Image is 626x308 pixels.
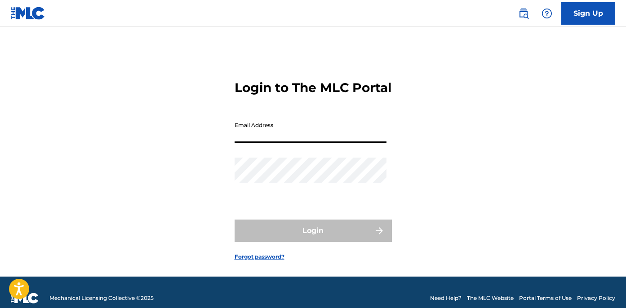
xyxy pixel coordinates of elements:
h3: Login to The MLC Portal [235,80,391,96]
a: Portal Terms of Use [519,294,572,302]
a: Forgot password? [235,253,284,261]
a: The MLC Website [467,294,514,302]
span: Mechanical Licensing Collective © 2025 [49,294,154,302]
img: help [542,8,552,19]
a: Need Help? [430,294,462,302]
img: search [518,8,529,19]
img: logo [11,293,39,304]
a: Sign Up [561,2,615,25]
a: Public Search [515,4,533,22]
a: Privacy Policy [577,294,615,302]
div: Help [538,4,556,22]
iframe: Chat Widget [581,265,626,308]
img: MLC Logo [11,7,45,20]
